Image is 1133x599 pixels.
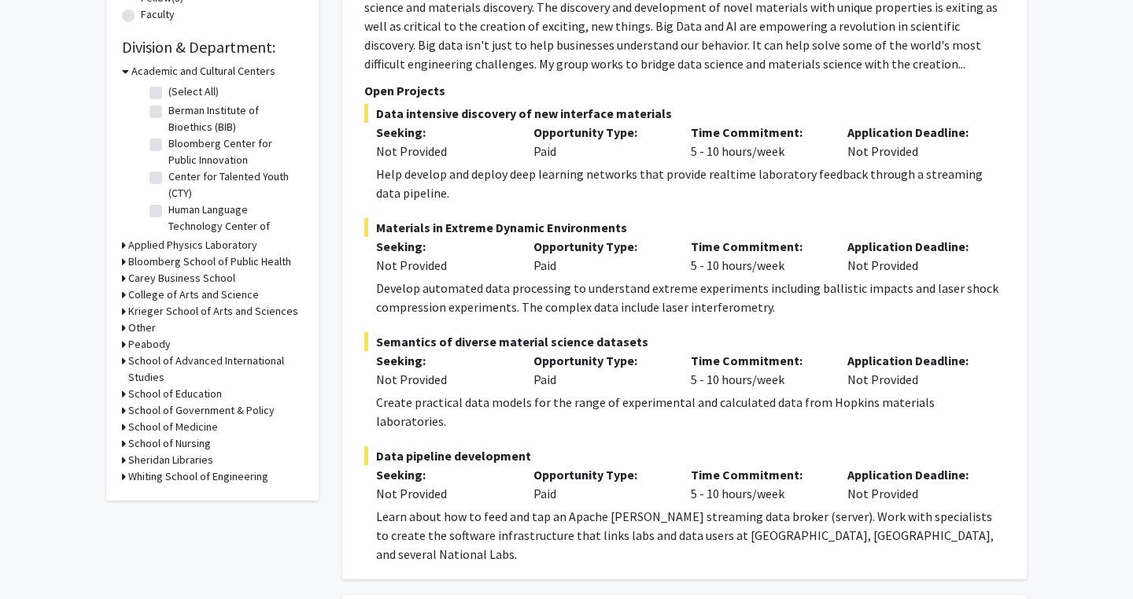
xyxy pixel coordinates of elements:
p: Time Commitment: [691,351,825,370]
p: Opportunity Type: [533,465,667,484]
p: Open Projects [364,81,1005,100]
span: Data intensive discovery of new interface materials [364,104,1005,123]
label: Bloomberg Center for Public Innovation [168,135,299,168]
p: Application Deadline: [847,465,981,484]
h3: Krieger School of Arts and Sciences [128,303,298,320]
p: Seeking: [376,465,510,484]
h3: Applied Physics Laboratory [128,237,257,253]
div: Paid [522,123,679,161]
h2: Division & Department: [122,38,303,57]
span: Materials in Extreme Dynamic Environments [364,218,1005,237]
h3: Bloomberg School of Public Health [128,253,291,270]
label: Center for Talented Youth (CTY) [168,168,299,202]
div: 5 - 10 hours/week [679,123,836,161]
span: Data pipeline development [364,446,1005,465]
p: Application Deadline: [847,123,981,142]
h3: Academic and Cultural Centers [131,63,275,79]
p: Opportunity Type: [533,237,667,256]
p: Time Commitment: [691,123,825,142]
iframe: Chat [12,528,67,587]
div: Not Provided [376,370,510,389]
div: Paid [522,465,679,503]
p: Seeking: [376,237,510,256]
div: Not Provided [376,256,510,275]
span: Semantics of diverse material science datasets [364,332,1005,351]
div: Paid [522,351,679,389]
div: Develop automated data processing to understand extreme experiments including ballistic impacts a... [376,279,1005,316]
div: Help develop and deploy deep learning networks that provide realtime laboratory feedback through ... [376,165,1005,202]
div: Not Provided [836,465,993,503]
h3: School of Medicine [128,419,218,435]
div: Not Provided [836,351,993,389]
div: 5 - 10 hours/week [679,465,836,503]
h3: School of Government & Policy [128,402,275,419]
p: Opportunity Type: [533,351,667,370]
div: Not Provided [376,142,510,161]
div: 5 - 10 hours/week [679,237,836,275]
h3: School of Advanced International Studies [128,353,303,386]
label: Faculty [141,6,175,23]
p: Seeking: [376,351,510,370]
div: 5 - 10 hours/week [679,351,836,389]
div: Not Provided [836,123,993,161]
div: Learn about how to feed and tap an Apache [PERSON_NAME] streaming data broker (server). Work with... [376,507,1005,564]
div: Paid [522,237,679,275]
div: Not Provided [836,237,993,275]
label: Berman Institute of Bioethics (BIB) [168,102,299,135]
h3: College of Arts and Science [128,287,259,303]
h3: Carey Business School [128,270,235,287]
h3: Sheridan Libraries [128,452,213,468]
p: Time Commitment: [691,237,825,256]
p: Application Deadline: [847,351,981,370]
h3: School of Education [128,386,222,402]
h3: Peabody [128,336,171,353]
div: Create practical data models for the range of experimental and calculated data from Hopkins mater... [376,393,1005,431]
label: Human Language Technology Center of Excellence (HLTCOE) [168,202,299,251]
p: Time Commitment: [691,465,825,484]
p: Opportunity Type: [533,123,667,142]
p: Seeking: [376,123,510,142]
label: (Select All) [168,83,219,100]
h3: School of Nursing [128,435,211,452]
p: Application Deadline: [847,237,981,256]
div: Not Provided [376,484,510,503]
h3: Other [128,320,156,336]
h3: Whiting School of Engineering [128,468,268,485]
